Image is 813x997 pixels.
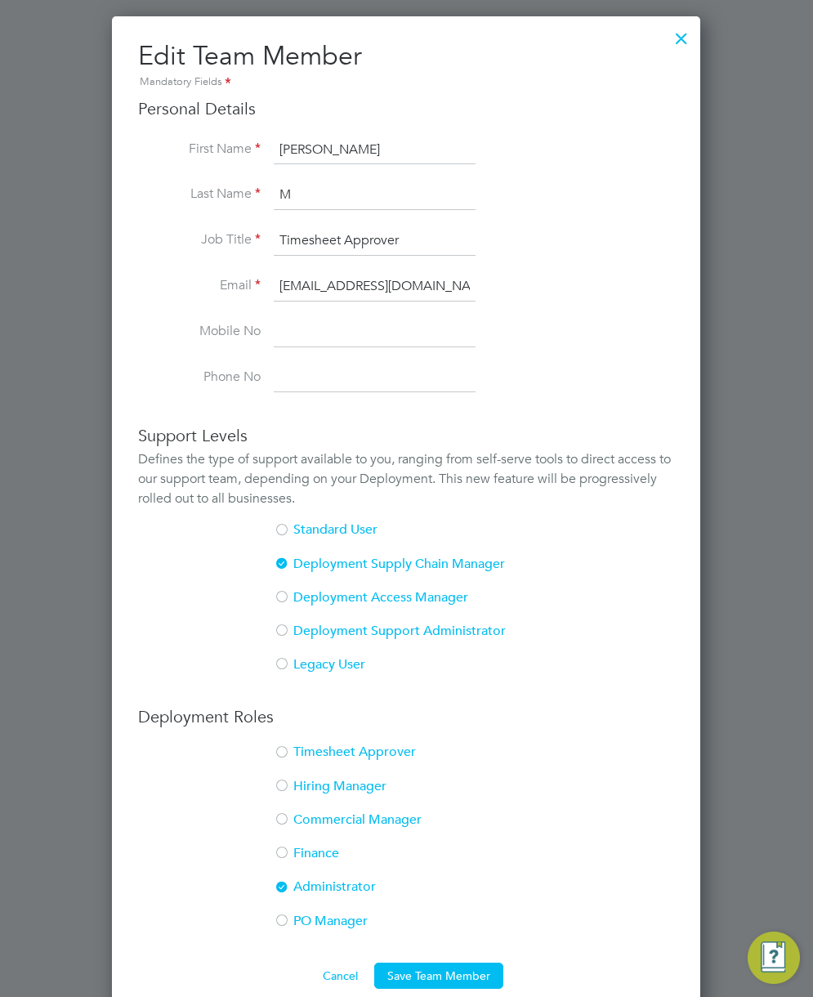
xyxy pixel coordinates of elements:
li: Standard User [138,521,674,555]
div: Defines the type of support available to you, ranging from self-serve tools to direct access to o... [138,449,674,508]
label: Email [138,277,261,294]
li: Deployment Support Administrator [138,623,674,656]
label: Job Title [138,231,261,248]
li: PO Manager [138,913,674,946]
button: Cancel [310,963,371,989]
button: Engage Resource Center [748,932,800,984]
li: Commercial Manager [138,811,674,845]
h3: Support Levels [138,425,674,446]
button: Save Team Member [374,963,503,989]
li: Administrator [138,879,674,912]
h2: Edit Team Member [138,39,674,92]
li: Hiring Manager [138,778,674,811]
li: Legacy User [138,656,674,673]
li: Deployment Supply Chain Manager [138,556,674,589]
li: Timesheet Approver [138,744,674,777]
label: Mobile No [138,323,261,340]
li: Deployment Access Manager [138,589,674,623]
div: Mandatory Fields [138,74,674,92]
label: Last Name [138,186,261,203]
li: Finance [138,845,674,879]
label: Phone No [138,369,261,386]
h3: Personal Details [138,98,674,119]
h3: Deployment Roles [138,706,674,727]
label: First Name [138,141,261,158]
